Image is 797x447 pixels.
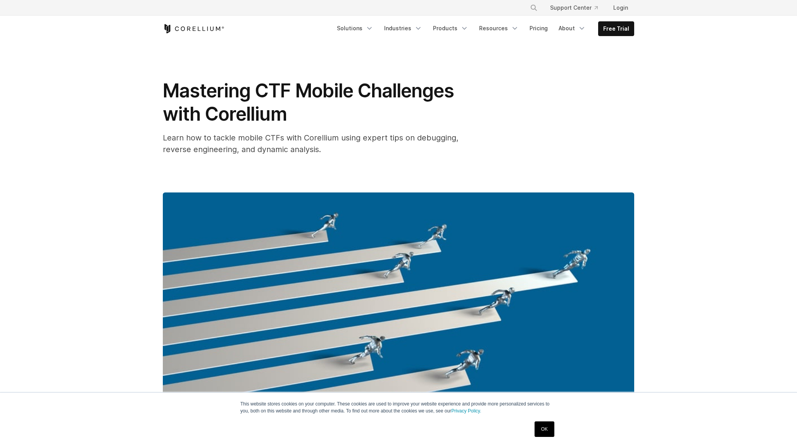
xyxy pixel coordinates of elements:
[599,22,634,36] a: Free Trial
[163,133,459,154] span: Learn how to tackle mobile CTFs with Corellium using expert tips on debugging, reverse engineerin...
[428,21,473,35] a: Products
[163,192,634,428] img: Mastering CTF Mobile Challenges with Corellium
[554,21,590,35] a: About
[474,21,523,35] a: Resources
[163,79,454,125] span: Mastering CTF Mobile Challenges with Corellium
[451,408,481,414] a: Privacy Policy.
[521,1,634,15] div: Navigation Menu
[544,1,604,15] a: Support Center
[525,21,552,35] a: Pricing
[535,421,554,437] a: OK
[607,1,634,15] a: Login
[380,21,427,35] a: Industries
[163,24,224,33] a: Corellium Home
[527,1,541,15] button: Search
[240,400,557,414] p: This website stores cookies on your computer. These cookies are used to improve your website expe...
[332,21,378,35] a: Solutions
[332,21,634,36] div: Navigation Menu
